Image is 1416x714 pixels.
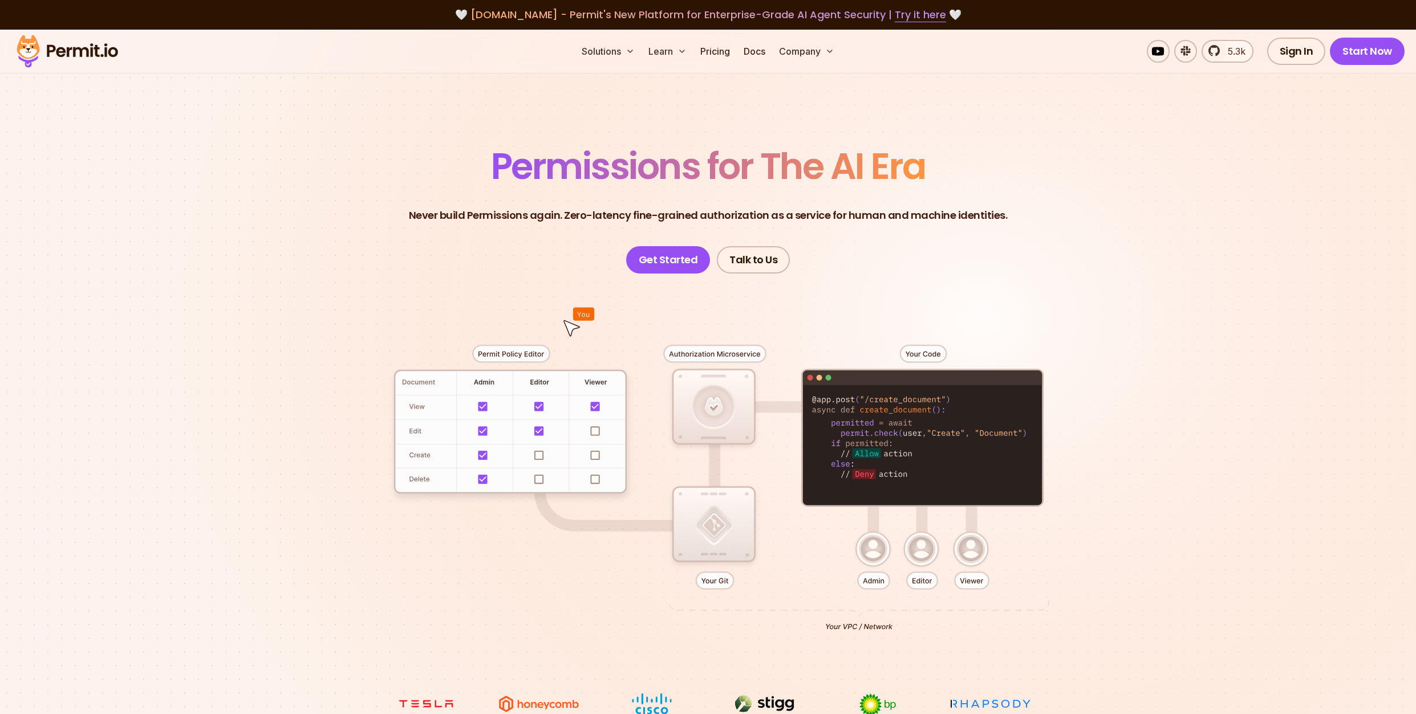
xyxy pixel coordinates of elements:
p: Never build Permissions again. Zero-latency fine-grained authorization as a service for human and... [409,207,1008,223]
span: [DOMAIN_NAME] - Permit's New Platform for Enterprise-Grade AI Agent Security | [470,7,946,22]
button: Learn [644,40,691,63]
a: Try it here [895,7,946,22]
a: Docs [739,40,770,63]
a: Start Now [1330,38,1405,65]
div: 🤍 🤍 [27,7,1389,23]
button: Solutions [577,40,639,63]
span: 5.3k [1221,44,1245,58]
span: Permissions for The AI Era [491,141,926,191]
img: Permit logo [11,32,123,71]
a: Get Started [626,246,711,274]
a: 5.3k [1202,40,1253,63]
button: Company [774,40,839,63]
a: Sign In [1267,38,1326,65]
a: Pricing [696,40,735,63]
a: Talk to Us [717,246,790,274]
